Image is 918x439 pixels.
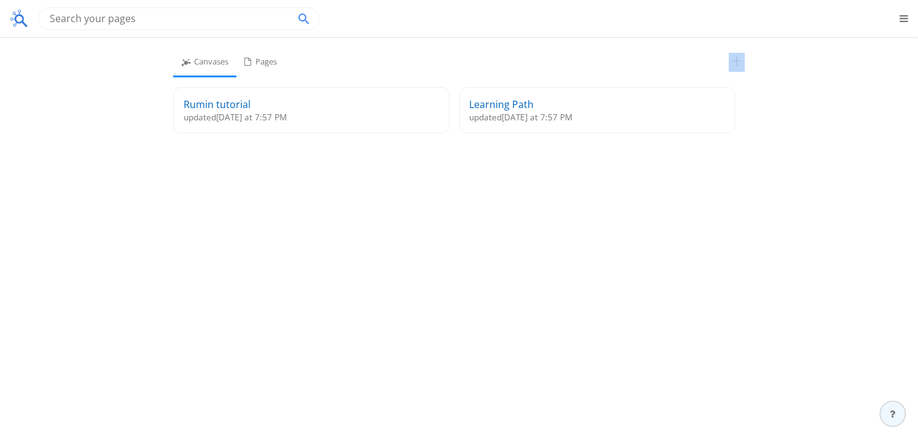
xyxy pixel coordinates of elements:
img: plus-icon.svg.svg [729,53,745,69]
img: logo-search2.png [10,9,28,28]
div: Learning Path [470,98,725,111]
a: Rumin tutorialupdated[DATE] at 7:57 PM [174,88,448,133]
div: updated [DATE] at 7:57 PM [470,111,725,123]
div: Rumin tutorial [184,98,438,111]
img: icon-network-gray.png [181,58,191,68]
input: Search your pages [49,8,297,29]
div: Canvases [173,48,236,77]
div: updated [DATE] at 7:57 PM [184,111,438,123]
div: Pages [236,48,285,75]
a: Learning Pathupdated[DATE] at 7:57 PM [460,88,734,133]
